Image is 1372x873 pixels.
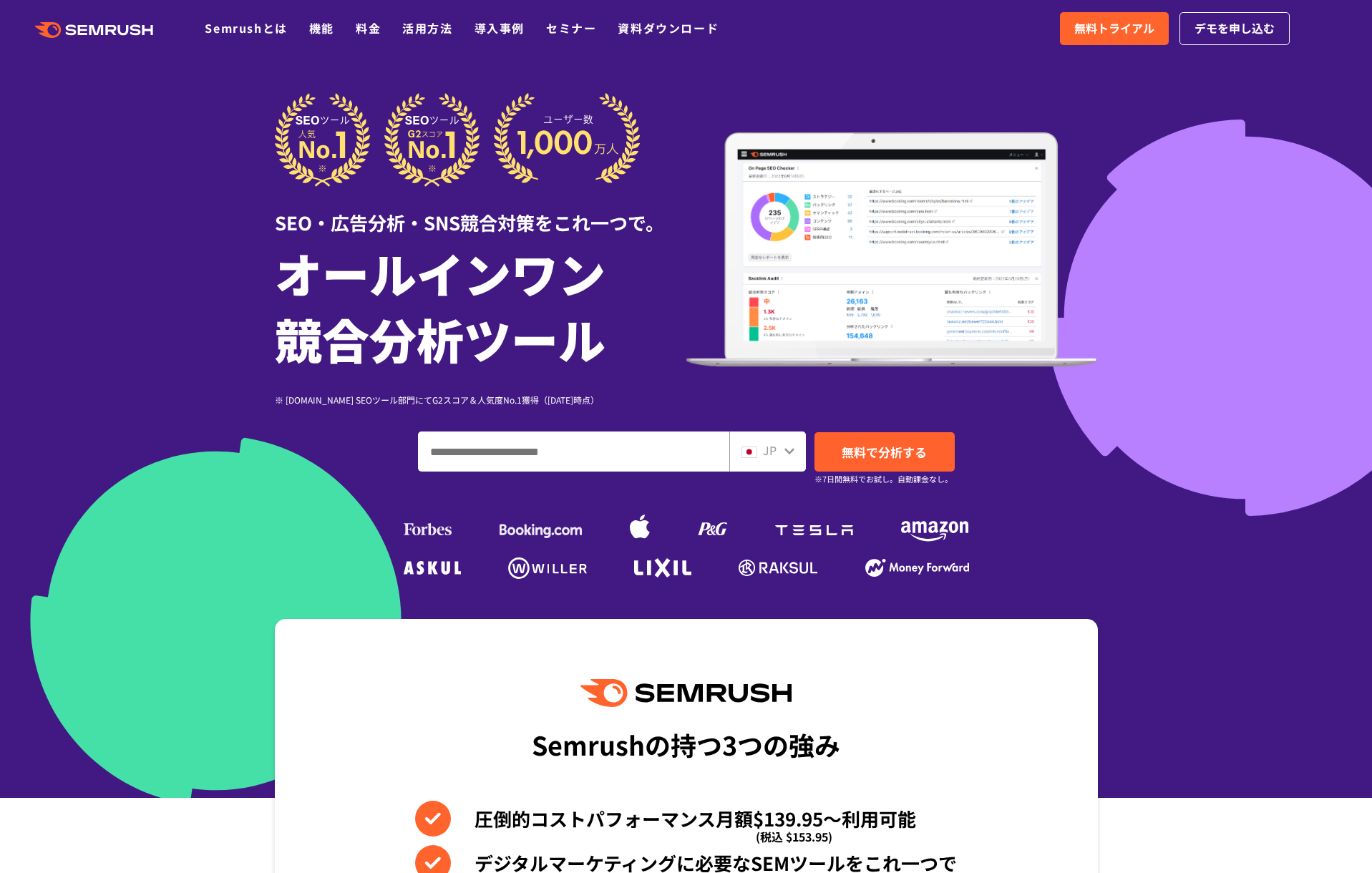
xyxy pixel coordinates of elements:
[275,240,686,371] h1: オールインワン 競合分析ツール
[275,393,686,406] div: ※ [DOMAIN_NAME] SEOツール部門にてG2スコア＆人気度No.1獲得（[DATE]時点）
[618,19,719,36] a: 資料ダウンロード
[1195,19,1275,38] span: デモを申し込む
[309,19,334,36] a: 機能
[275,187,686,236] div: SEO・広告分析・SNS競合対策をこれ一つで。
[842,443,927,461] span: 無料で分析する
[580,679,791,707] img: Semrush
[1179,12,1290,45] a: デモを申し込む
[419,432,729,471] input: ドメイン、キーワードまたはURLを入力してください
[532,718,840,771] div: Semrushの持つ3つの強み
[402,19,452,36] a: 活用方法
[763,442,777,459] span: JP
[205,19,287,36] a: Semrushとは
[1060,12,1169,45] a: 無料トライアル
[415,801,957,837] li: 圧倒的コストパフォーマンス月額$139.95〜利用可能
[814,472,953,486] small: ※7日間無料でお試し。自動課金なし。
[475,19,525,36] a: 導入事例
[814,432,955,472] a: 無料で分析する
[546,19,596,36] a: セミナー
[356,19,381,36] a: 料金
[1074,19,1154,38] span: 無料トライアル
[756,819,832,854] span: (税込 $153.95)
